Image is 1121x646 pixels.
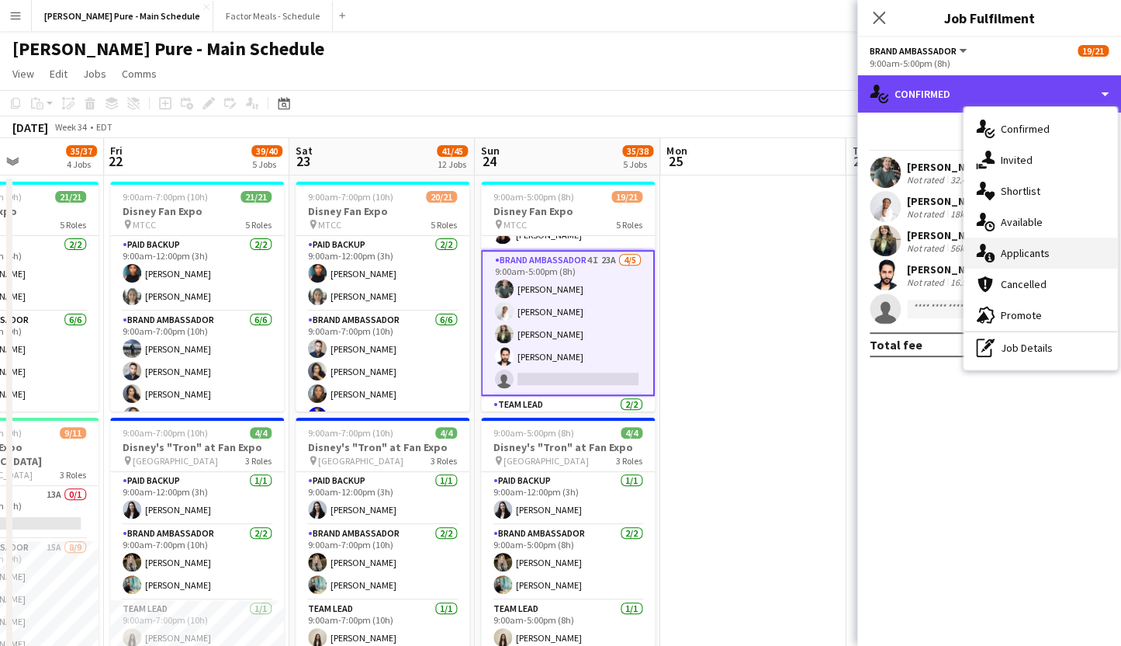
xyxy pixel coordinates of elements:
span: 25 [664,152,687,170]
a: Comms [116,64,163,84]
span: 24 [479,152,500,170]
span: 3 Roles [616,455,642,467]
span: Week 34 [51,121,90,133]
span: 9:00am-7:00pm (10h) [308,191,393,203]
h3: Disney Fan Expo [110,204,284,218]
span: 19/21 [611,191,642,203]
span: MTCC [318,219,341,231]
div: Job Details [964,332,1117,363]
app-card-role: Paid Backup2/29:00am-12:00pm (3h)[PERSON_NAME][PERSON_NAME] [296,236,469,311]
div: Confirmed [964,113,1117,144]
app-card-role: Paid Backup1/19:00am-12:00pm (3h)[PERSON_NAME] [110,472,284,525]
div: 5 Jobs [623,158,652,170]
app-job-card: 9:00am-7:00pm (10h)21/21Disney Fan Expo MTCC5 RolesPaid Backup2/29:00am-12:00pm (3h)[PERSON_NAME]... [110,182,284,412]
span: 3 Roles [60,469,86,481]
button: [PERSON_NAME] Pure - Main Schedule [32,1,213,31]
div: 16.5km [947,276,982,288]
span: 9:00am-7:00pm (10h) [123,191,208,203]
span: 22 [108,152,123,170]
div: [PERSON_NAME] [907,160,989,174]
app-job-card: 9:00am-5:00pm (8h)19/21Disney Fan Expo MTCC5 Roles[PERSON_NAME][PERSON_NAME][PERSON_NAME]Brand Am... [481,182,655,412]
span: 20/21 [426,191,457,203]
div: [DATE] [12,120,48,135]
div: [PERSON_NAME] [907,228,989,242]
div: Shortlist [964,175,1117,207]
app-card-role: Brand Ambassador6/69:00am-7:00pm (10h)[PERSON_NAME][PERSON_NAME][PERSON_NAME][PERSON_NAME] [296,311,469,477]
span: 3 Roles [431,455,457,467]
app-card-role: Paid Backup2/29:00am-12:00pm (3h)[PERSON_NAME][PERSON_NAME] [110,236,284,311]
span: Comms [122,67,157,81]
app-card-role: Brand Ambassador2/29:00am-7:00pm (10h)[PERSON_NAME][PERSON_NAME] [110,525,284,600]
h3: Disney Fan Expo [296,204,469,218]
h3: Disney's "Tron" at Fan Expo [481,440,655,454]
div: 9:00am-5:00pm (8h) [870,57,1109,69]
app-job-card: 9:00am-7:00pm (10h)20/21Disney Fan Expo MTCC5 RolesPaid Backup2/29:00am-12:00pm (3h)[PERSON_NAME]... [296,182,469,412]
span: 39/40 [251,145,282,157]
div: Not rated [907,276,947,288]
div: Total fee [870,337,922,353]
div: Not rated [907,208,947,220]
div: Not rated [907,174,947,186]
div: [PERSON_NAME] [907,262,989,276]
div: Confirmed [857,75,1121,113]
app-card-role: Brand Ambassador4I23A4/59:00am-5:00pm (8h)[PERSON_NAME][PERSON_NAME][PERSON_NAME][PERSON_NAME] [481,250,655,396]
span: Sun [481,144,500,158]
span: 41/45 [437,145,468,157]
span: 23 [293,152,313,170]
span: MTCC [503,219,527,231]
div: EDT [96,121,112,133]
h3: Disney's "Tron" at Fan Expo [296,440,469,454]
div: 5 Jobs [252,158,282,170]
span: 35/37 [66,145,97,157]
span: Sat [296,144,313,158]
span: 4/4 [621,427,642,439]
span: 9:00am-7:00pm (10h) [123,427,208,439]
h3: Job Fulfilment [857,8,1121,28]
h3: Disney Fan Expo [481,204,655,218]
button: Factor Meals - Schedule [213,1,333,31]
span: [GEOGRAPHIC_DATA] [133,455,218,467]
span: 9:00am-7:00pm (10h) [308,427,393,439]
div: Not rated [907,242,947,254]
div: Applicants [964,238,1117,269]
app-card-role: Brand Ambassador2/29:00am-5:00pm (8h)[PERSON_NAME][PERSON_NAME] [481,525,655,600]
span: 9:00am-5:00pm (8h) [493,191,574,203]
div: 32.4km [947,174,982,186]
span: View [12,67,34,81]
a: Jobs [77,64,112,84]
a: Edit [43,64,74,84]
div: 18km [947,208,975,220]
div: Promote [964,300,1117,331]
span: [GEOGRAPHIC_DATA] [318,455,403,467]
span: 5 Roles [616,219,642,231]
span: Edit [50,67,67,81]
app-card-role: Paid Backup1/19:00am-12:00pm (3h)[PERSON_NAME] [296,472,469,525]
span: Brand Ambassador [870,45,957,57]
app-card-role: Brand Ambassador2/29:00am-7:00pm (10h)[PERSON_NAME][PERSON_NAME] [296,525,469,600]
span: 4/4 [435,427,457,439]
span: Fri [110,144,123,158]
div: 56km [947,242,975,254]
div: Invited [964,144,1117,175]
h3: Disney's "Tron" at Fan Expo [110,440,284,454]
span: 26 [849,152,870,170]
a: View [6,64,40,84]
span: 5 Roles [431,219,457,231]
app-card-role: Paid Backup1/19:00am-12:00pm (3h)[PERSON_NAME] [481,472,655,525]
div: Available [964,207,1117,238]
app-card-role: Team Lead2/29:00am-5:00pm (8h) [481,396,655,471]
span: 21/21 [240,191,272,203]
span: Jobs [83,67,106,81]
span: 5 Roles [245,219,272,231]
span: 3 Roles [245,455,272,467]
span: Mon [666,144,687,158]
div: Cancelled [964,269,1117,300]
app-card-role: Brand Ambassador6/69:00am-7:00pm (10h)[PERSON_NAME][PERSON_NAME][PERSON_NAME][PERSON_NAME] [110,311,284,477]
button: Brand Ambassador [870,45,969,57]
span: MTCC [133,219,156,231]
div: 12 Jobs [438,158,467,170]
span: 5 Roles [60,219,86,231]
